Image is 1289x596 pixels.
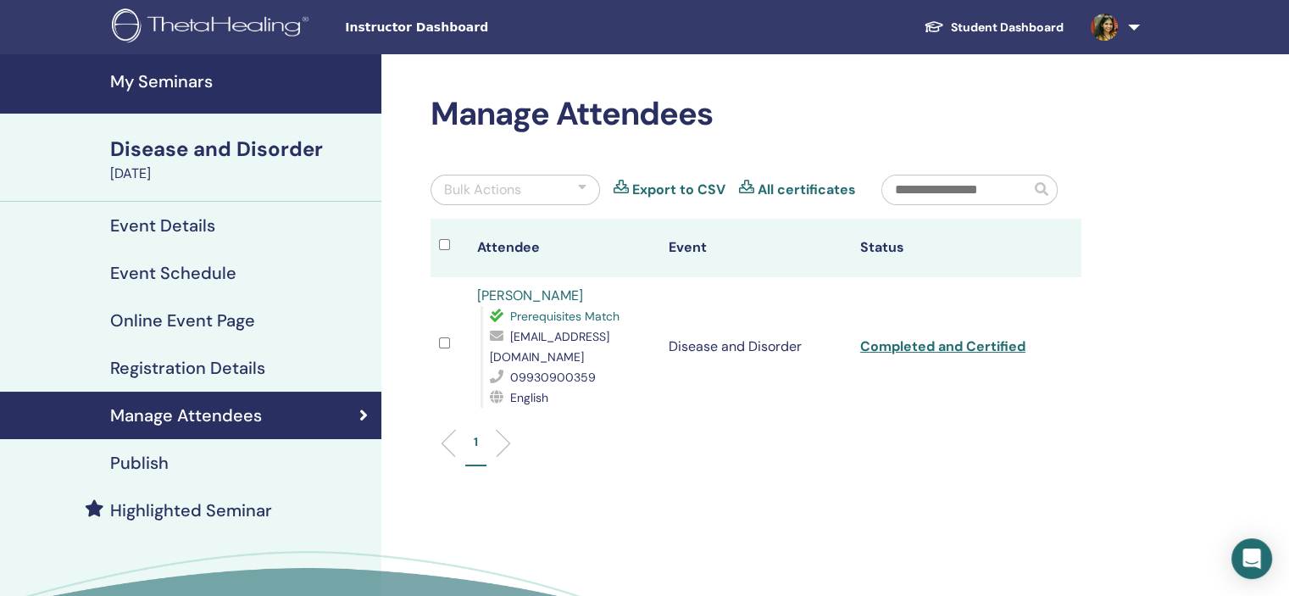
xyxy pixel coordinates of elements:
[469,219,660,277] th: Attendee
[477,287,583,304] a: [PERSON_NAME]
[632,180,725,200] a: Export to CSV
[110,135,371,164] div: Disease and Disorder
[660,219,852,277] th: Event
[510,370,596,385] span: 09930900359
[852,219,1043,277] th: Status
[110,215,215,236] h4: Event Details
[345,19,599,36] span: Instructor Dashboard
[490,329,609,365] span: [EMAIL_ADDRESS][DOMAIN_NAME]
[924,19,944,34] img: graduation-cap-white.svg
[110,71,371,92] h4: My Seminars
[510,309,619,324] span: Prerequisites Match
[431,95,1081,134] h2: Manage Attendees
[110,310,255,331] h4: Online Event Page
[110,263,236,283] h4: Event Schedule
[474,433,478,451] p: 1
[444,180,521,200] div: Bulk Actions
[660,277,852,416] td: Disease and Disorder
[860,337,1025,355] a: Completed and Certified
[110,500,272,521] h4: Highlighted Seminar
[758,180,856,200] a: All certificates
[100,135,381,184] a: Disease and Disorder[DATE]
[110,453,169,473] h4: Publish
[112,8,314,47] img: logo.png
[1231,538,1272,579] div: Open Intercom Messenger
[110,164,371,184] div: [DATE]
[110,358,265,378] h4: Registration Details
[1091,14,1118,41] img: default.jpg
[110,405,262,426] h4: Manage Attendees
[910,12,1077,43] a: Student Dashboard
[510,390,548,405] span: English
